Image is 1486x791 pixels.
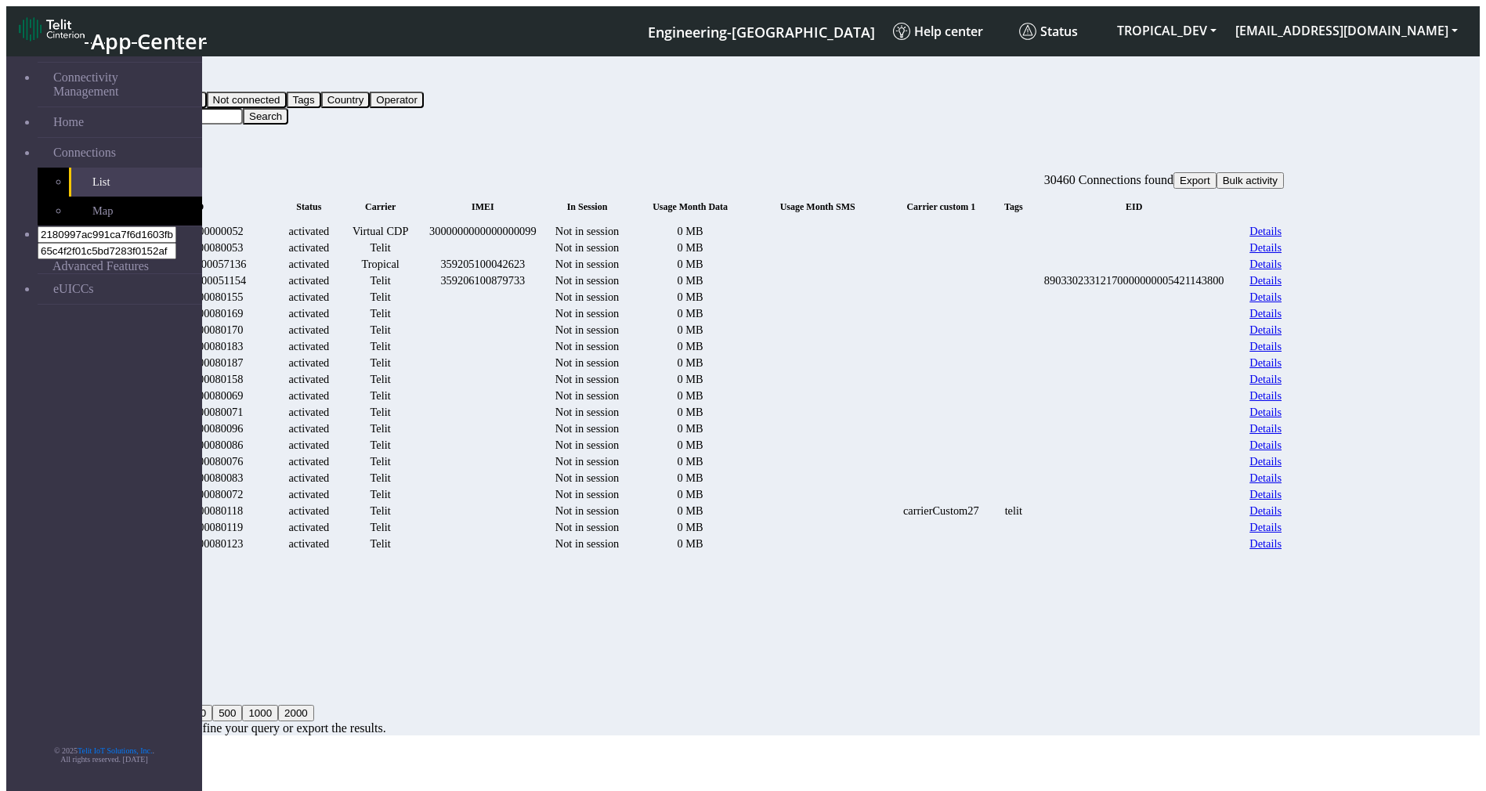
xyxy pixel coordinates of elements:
a: Details [1249,291,1282,304]
span: Not in session [555,340,620,352]
span: Not in session [555,389,620,402]
div: Telit [345,488,417,501]
nav: Connections list navigation [104,565,1284,676]
span: List [92,175,110,189]
span: 0 MB [678,225,703,237]
span: 0 MB [678,274,703,287]
span: 0 MB [678,455,703,468]
a: Details [1249,422,1282,435]
span: Not in session [555,504,620,517]
a: Details [1249,389,1282,403]
div: Virtual CDP [345,225,417,238]
span: 0 MB [678,307,703,320]
img: logo-telit-cinterion-gw-new.png [19,16,85,42]
a: Details [1249,323,1282,337]
span: Connections [53,146,116,160]
button: Tags [287,92,321,108]
button: 1000 [242,705,278,721]
span: activated [288,356,329,369]
span: activated [288,389,329,402]
span: Carrier [365,201,396,212]
span: Tags [1004,201,1023,212]
div: carrierCustom27 [883,504,1000,518]
button: [EMAIL_ADDRESS][DOMAIN_NAME] [1226,16,1467,45]
span: activated [288,274,329,287]
a: Map [69,197,202,226]
a: Details [1249,225,1282,238]
div: Connections [104,158,1284,172]
div: fitlers menu [104,136,1284,150]
span: activated [288,323,329,336]
span: Help center [893,23,983,40]
div: Telit [345,274,417,287]
a: Details [1249,274,1282,287]
a: eUICCs [38,274,202,304]
div: 359205100042623 [419,258,546,271]
span: IMEI [472,201,494,212]
span: 0 MB [678,439,703,451]
span: activated [288,471,329,484]
span: Not in session [555,323,620,336]
span: Not in session [555,471,620,484]
span: activated [288,241,329,254]
div: 359206100879733 [419,274,546,287]
a: List [69,168,202,197]
span: 0 MB [678,291,703,303]
span: Not in session [555,439,620,451]
span: 0 MB [678,258,703,270]
div: You may want to refine your query or export the results. [104,721,1284,735]
img: status.svg [1019,23,1036,40]
a: Connections [38,138,202,168]
span: Status [296,201,321,212]
span: 0 MB [678,406,703,418]
div: 89033023312170000000005421143800 [1028,274,1241,287]
a: App Center [19,13,204,50]
span: activated [288,307,329,320]
span: Not in session [555,274,620,287]
span: Not in session [555,521,620,533]
div: Telit [345,241,417,255]
span: Carrier custom 1 [906,201,975,212]
button: Operator [370,92,424,108]
a: Details [1249,340,1282,353]
div: Telit [345,455,417,468]
span: Not in session [555,373,620,385]
a: Details [1249,455,1282,468]
span: 0 MB [678,373,703,385]
span: Not in session [555,455,620,468]
a: Details [1249,537,1282,551]
a: Details [1249,406,1282,419]
button: 2000 [278,705,314,721]
a: Details [1249,356,1282,370]
span: 0 MB [678,241,703,254]
a: Details [1249,521,1282,534]
span: App Center [91,27,207,56]
div: 20 [104,705,1284,721]
span: activated [288,488,329,500]
div: Telit [345,373,417,386]
span: Status [1019,23,1078,40]
button: Country [321,92,371,108]
span: 0 MB [678,422,703,435]
span: Not in session [555,537,620,550]
span: Not in session [555,307,620,320]
span: activated [288,422,329,435]
span: 0 MB [678,356,703,369]
span: 0 MB [678,488,703,500]
a: Your current platform instance [647,16,874,45]
div: Telit [345,521,417,534]
span: Not in session [555,356,620,369]
div: Telit [345,323,417,337]
div: Telit [345,340,417,353]
span: In Session [567,201,608,212]
span: activated [288,225,329,237]
span: activated [288,521,329,533]
div: Telit [345,406,417,419]
div: Telit [345,307,417,320]
span: Export [1180,175,1210,186]
span: Map [92,204,113,218]
span: 0 MB [678,471,703,484]
span: Not in session [555,406,620,418]
div: Telit [345,504,417,518]
a: Home [38,107,202,137]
